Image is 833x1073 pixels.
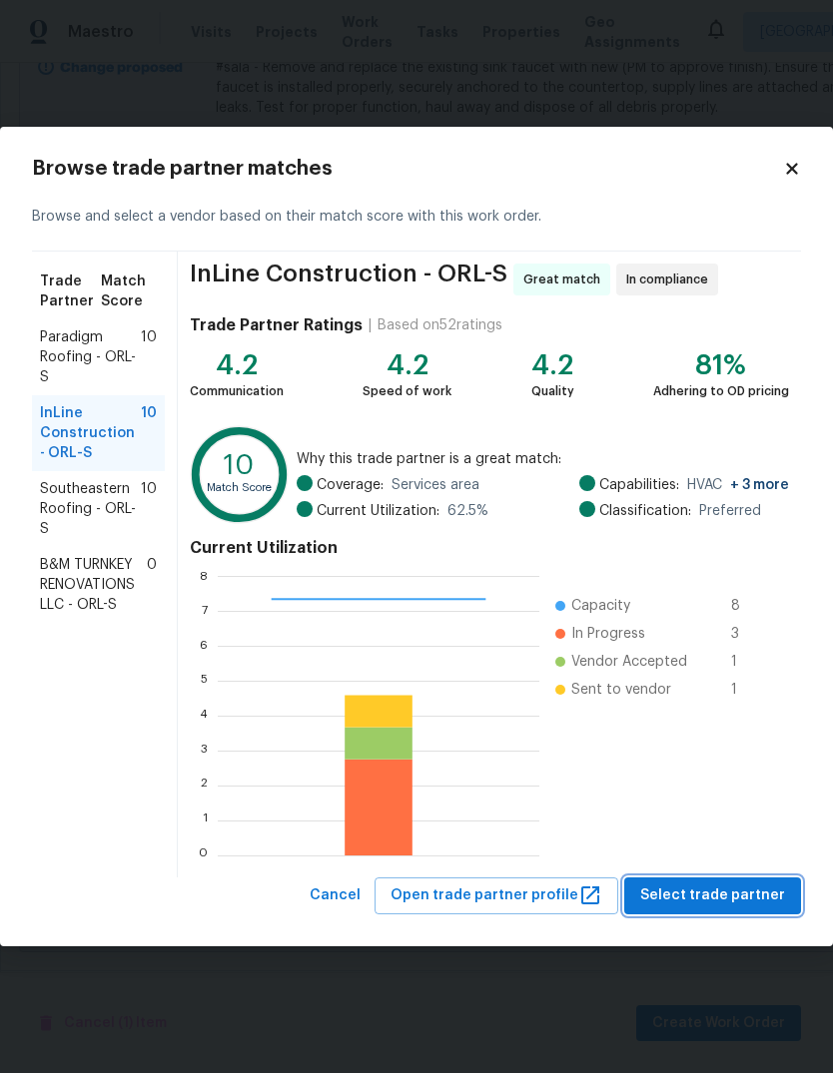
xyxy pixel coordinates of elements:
[224,453,254,480] text: 10
[523,269,608,289] span: Great match
[190,315,363,335] h4: Trade Partner Ratings
[599,475,679,495] span: Capabilities:
[447,501,488,521] span: 62.5 %
[200,710,208,722] text: 4
[687,475,789,495] span: HVAC
[730,478,789,492] span: + 3 more
[571,680,671,700] span: Sent to vendor
[363,315,378,335] div: |
[392,475,479,495] span: Services area
[626,269,716,289] span: In compliance
[203,814,208,826] text: 1
[731,624,763,644] span: 3
[190,538,789,558] h4: Current Utilization
[32,183,801,252] div: Browse and select a vendor based on their match score with this work order.
[571,624,645,644] span: In Progress
[599,501,691,521] span: Classification:
[32,159,783,179] h2: Browse trade partner matches
[640,883,785,908] span: Select trade partner
[202,605,208,617] text: 7
[531,355,574,375] div: 4.2
[40,403,141,463] span: InLine Construction - ORL-S
[190,264,507,295] span: InLine Construction - ORL-S
[141,403,157,463] span: 10
[200,640,208,652] text: 6
[40,555,147,615] span: B&M TURNKEY RENOVATIONS LLC - ORL-S
[190,355,284,375] div: 4.2
[531,381,574,401] div: Quality
[317,475,384,495] span: Coverage:
[310,883,361,908] span: Cancel
[199,849,208,861] text: 0
[201,780,208,792] text: 2
[624,877,801,914] button: Select trade partner
[653,381,789,401] div: Adhering to OD pricing
[207,482,272,493] text: Match Score
[40,271,101,311] span: Trade Partner
[40,479,141,539] span: Southeastern Roofing - ORL-S
[201,675,208,687] text: 5
[699,501,761,521] span: Preferred
[190,381,284,401] div: Communication
[391,883,602,908] span: Open trade partner profile
[201,745,208,757] text: 3
[653,355,789,375] div: 81%
[40,327,141,387] span: Paradigm Roofing - ORL-S
[571,652,687,672] span: Vendor Accepted
[731,596,763,616] span: 8
[200,570,208,582] text: 8
[571,596,630,616] span: Capacity
[363,381,451,401] div: Speed of work
[101,271,157,311] span: Match Score
[141,327,157,387] span: 10
[317,501,439,521] span: Current Utilization:
[302,877,369,914] button: Cancel
[375,877,618,914] button: Open trade partner profile
[363,355,451,375] div: 4.2
[378,315,502,335] div: Based on 52 ratings
[731,652,763,672] span: 1
[147,555,157,615] span: 0
[731,680,763,700] span: 1
[297,449,789,469] span: Why this trade partner is a great match:
[141,479,157,539] span: 10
